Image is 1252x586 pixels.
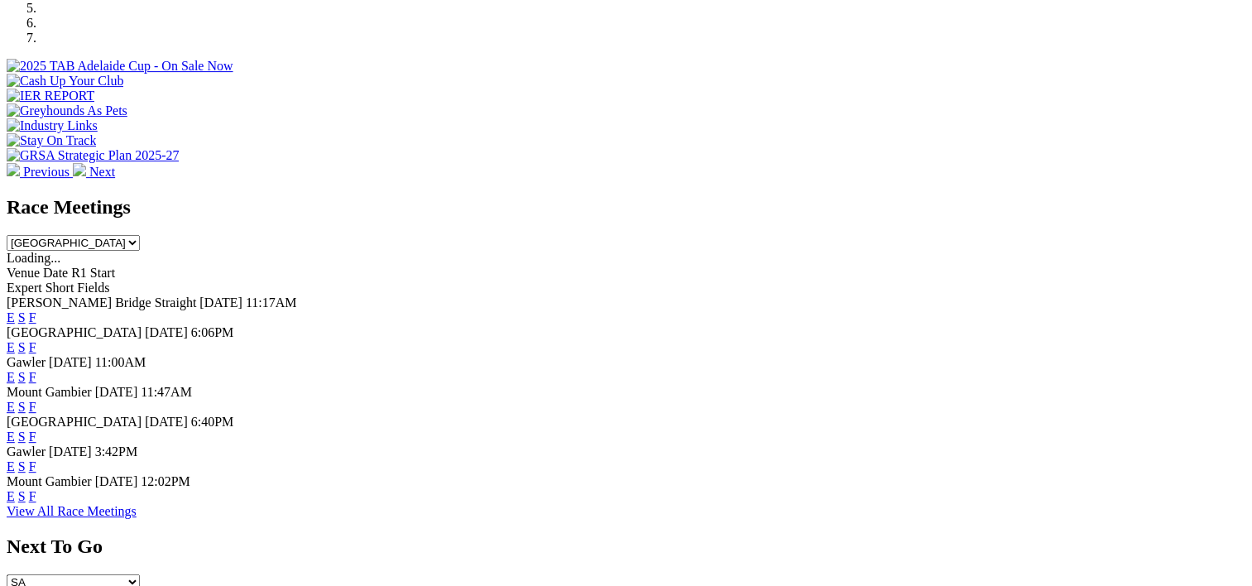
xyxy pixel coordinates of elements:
span: 11:17AM [246,295,297,310]
a: S [18,370,26,384]
span: 11:00AM [95,355,146,369]
img: Industry Links [7,118,98,133]
span: 3:42PM [95,444,138,459]
span: Gawler [7,355,46,369]
a: S [18,489,26,503]
img: Cash Up Your Club [7,74,123,89]
span: R1 Start [71,266,115,280]
a: F [29,310,36,324]
span: [DATE] [95,474,138,488]
span: Short [46,281,74,295]
img: 2025 TAB Adelaide Cup - On Sale Now [7,59,233,74]
span: Gawler [7,444,46,459]
span: [PERSON_NAME] Bridge Straight [7,295,196,310]
span: Venue [7,266,40,280]
a: S [18,430,26,444]
a: E [7,310,15,324]
span: Next [89,165,115,179]
a: E [7,340,15,354]
a: E [7,370,15,384]
a: F [29,430,36,444]
a: F [29,340,36,354]
img: chevron-right-pager-white.svg [73,163,86,176]
a: Next [73,165,115,179]
a: F [29,459,36,473]
span: 12:02PM [141,474,190,488]
span: [DATE] [145,415,188,429]
a: E [7,489,15,503]
span: Previous [23,165,70,179]
span: [DATE] [95,385,138,399]
span: 11:47AM [141,385,192,399]
span: Date [43,266,68,280]
img: Stay On Track [7,133,96,148]
a: F [29,400,36,414]
a: View All Race Meetings [7,504,137,518]
a: S [18,459,26,473]
span: [GEOGRAPHIC_DATA] [7,415,142,429]
a: E [7,459,15,473]
a: F [29,370,36,384]
span: Mount Gambier [7,385,92,399]
span: [GEOGRAPHIC_DATA] [7,325,142,339]
span: [DATE] [199,295,242,310]
a: E [7,430,15,444]
a: S [18,340,26,354]
span: [DATE] [145,325,188,339]
img: chevron-left-pager-white.svg [7,163,20,176]
span: Loading... [7,251,60,265]
span: Mount Gambier [7,474,92,488]
a: Previous [7,165,73,179]
h2: Next To Go [7,536,1245,558]
span: Expert [7,281,42,295]
span: 6:06PM [191,325,234,339]
img: IER REPORT [7,89,94,103]
a: S [18,400,26,414]
a: F [29,489,36,503]
a: S [18,310,26,324]
span: [DATE] [49,444,92,459]
span: 6:40PM [191,415,234,429]
a: E [7,400,15,414]
span: Fields [77,281,109,295]
img: Greyhounds As Pets [7,103,127,118]
h2: Race Meetings [7,196,1245,219]
img: GRSA Strategic Plan 2025-27 [7,148,179,163]
span: [DATE] [49,355,92,369]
